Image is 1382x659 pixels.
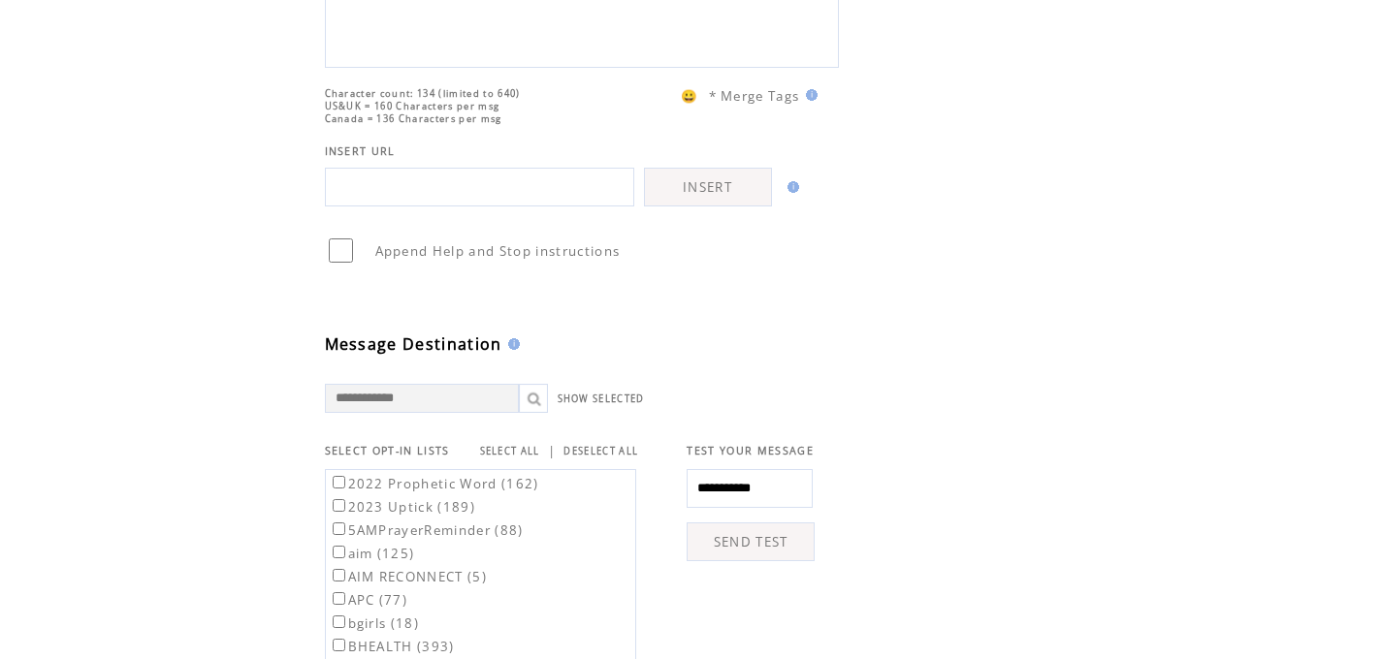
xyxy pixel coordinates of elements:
[480,445,540,457] a: SELECT ALL
[329,591,408,609] label: APC (77)
[329,545,415,562] label: aim (125)
[329,475,539,492] label: 2022 Prophetic Word (162)
[325,112,502,125] span: Canada = 136 Characters per msg
[644,168,772,206] a: INSERT
[375,242,621,260] span: Append Help and Stop instructions
[325,144,396,158] span: INSERT URL
[329,638,455,655] label: BHEALTH (393)
[333,639,345,651] input: BHEALTH (393)
[558,392,645,405] a: SHOW SELECTED
[333,546,345,558] input: aim (125)
[325,87,521,100] span: Character count: 134 (limited to 640)
[333,592,345,605] input: APC (77)
[333,499,345,512] input: 2023 Uptick (189)
[563,445,638,457] a: DESELECT ALL
[782,181,799,193] img: help.gif
[333,569,345,581] input: AIM RECONNECT (5)
[800,89,818,101] img: help.gif
[709,87,800,105] span: * Merge Tags
[681,87,698,105] span: 😀
[329,568,488,585] label: AIM RECONNECT (5)
[687,522,815,561] a: SEND TEST
[325,333,502,355] span: Message Destination
[548,442,556,459] span: |
[329,498,476,516] label: 2023 Uptick (189)
[333,522,345,535] input: 5AMPrayerReminder (88)
[687,444,814,457] span: TEST YOUR MESSAGE
[502,338,520,350] img: help.gif
[333,615,345,628] input: bgirls (18)
[333,476,345,488] input: 2022 Prophetic Word (162)
[329,521,524,539] label: 5AMPrayerReminder (88)
[325,100,500,112] span: US&UK = 160 Characters per msg
[325,444,450,457] span: SELECT OPT-IN LISTS
[329,614,420,632] label: bgirls (18)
